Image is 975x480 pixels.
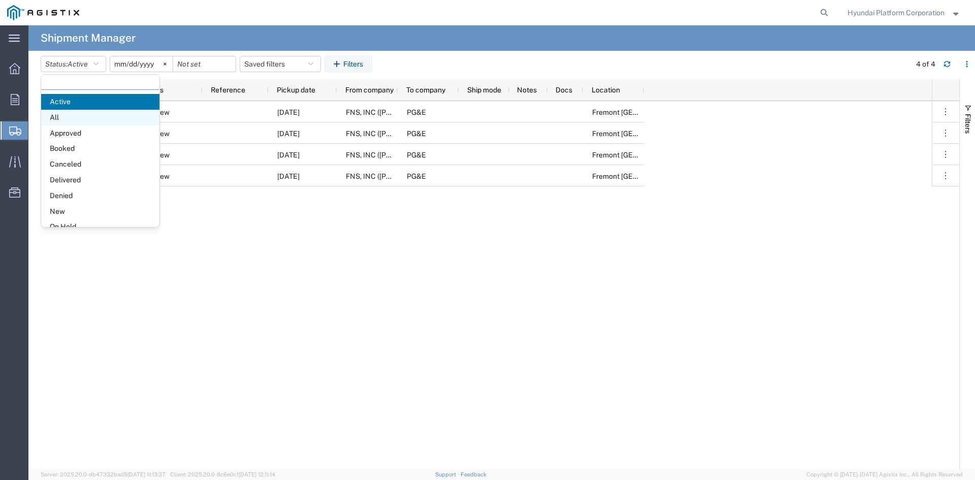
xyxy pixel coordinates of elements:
[964,114,972,134] span: Filters
[467,86,501,94] span: Ship mode
[407,172,426,180] span: PG&E
[41,219,159,235] span: On Hold
[346,172,525,180] span: FNS, INC (Harmon)(C/O Hyundai Corporation)
[592,172,694,180] span: Fremont DC
[277,151,300,159] span: 09/30/2025
[345,86,394,94] span: From company
[173,56,236,72] input: Not set
[170,471,275,477] span: Client: 2025.20.0-8c6e0cf
[847,7,961,19] button: Hyundai Platform Corporation
[41,471,166,477] span: Server: 2025.20.0-db47332bad5
[461,471,486,477] a: Feedback
[277,86,315,94] span: Pickup date
[41,204,159,219] span: New
[68,60,88,68] span: Active
[41,156,159,172] span: Canceled
[41,110,159,125] span: All
[406,86,445,94] span: To company
[41,125,159,141] span: Approved
[211,86,245,94] span: Reference
[41,188,159,204] span: Denied
[407,151,426,159] span: PG&E
[41,141,159,156] span: Booked
[154,144,170,166] span: New
[41,94,159,110] span: Active
[239,471,275,477] span: [DATE] 12:11:14
[407,108,426,116] span: PG&E
[277,130,300,138] span: 09/30/2025
[592,130,694,138] span: Fremont DC
[592,108,694,116] span: Fremont DC
[127,471,166,477] span: [DATE] 11:13:37
[240,56,321,72] button: Saved filters
[346,130,525,138] span: FNS, INC (Harmon)(C/O Hyundai Corporation)
[592,86,620,94] span: Location
[848,7,945,18] span: Hyundai Platform Corporation
[407,130,426,138] span: PG&E
[154,102,170,123] span: New
[324,56,372,72] button: Filters
[41,56,106,72] button: Status:Active
[592,151,694,159] span: Fremont DC
[154,123,170,144] span: New
[41,172,159,188] span: Delivered
[7,5,79,20] img: logo
[517,86,537,94] span: Notes
[346,108,525,116] span: FNS, INC (Harmon)(C/O Hyundai Corporation)
[277,108,300,116] span: 09/30/2025
[435,471,461,477] a: Support
[916,59,935,70] div: 4 of 4
[110,56,173,72] input: Not set
[346,151,525,159] span: FNS, INC (Harmon)(C/O Hyundai Corporation)
[806,470,963,479] span: Copyright © [DATE]-[DATE] Agistix Inc., All Rights Reserved
[41,25,136,51] h4: Shipment Manager
[277,172,300,180] span: 09/30/2025
[556,86,572,94] span: Docs
[154,166,170,187] span: New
